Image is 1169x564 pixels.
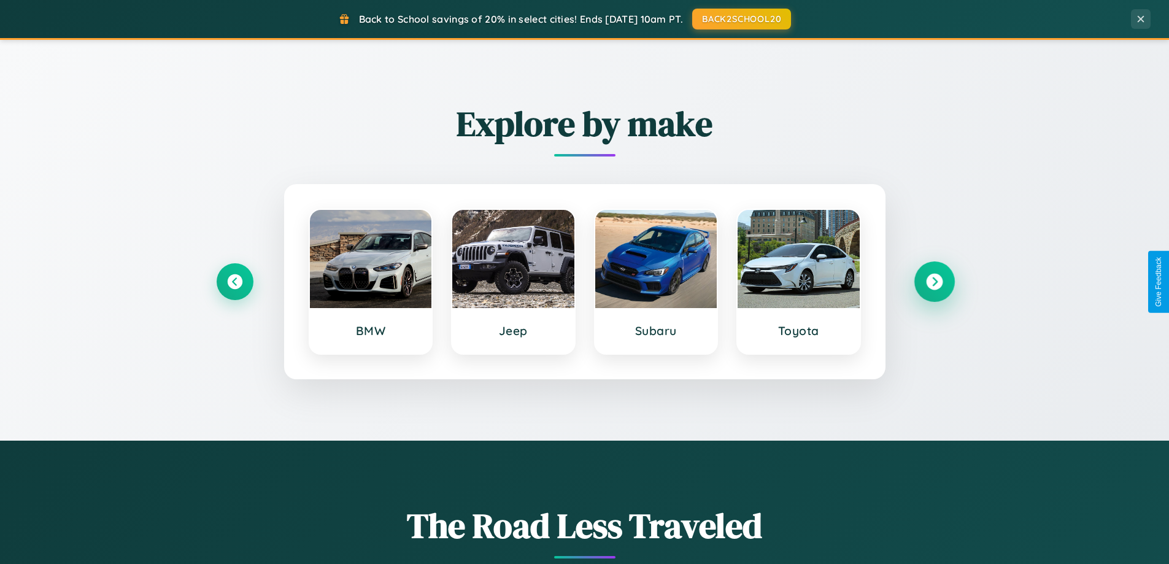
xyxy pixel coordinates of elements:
[322,323,420,338] h3: BMW
[465,323,562,338] h3: Jeep
[217,502,953,549] h1: The Road Less Traveled
[608,323,705,338] h3: Subaru
[1154,257,1163,307] div: Give Feedback
[217,100,953,147] h2: Explore by make
[692,9,791,29] button: BACK2SCHOOL20
[750,323,847,338] h3: Toyota
[359,13,683,25] span: Back to School savings of 20% in select cities! Ends [DATE] 10am PT.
